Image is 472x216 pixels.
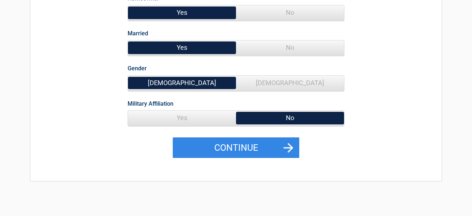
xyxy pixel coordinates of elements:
button: Continue [173,137,299,158]
span: Yes [128,111,236,125]
span: [DEMOGRAPHIC_DATA] [236,76,344,90]
label: Gender [128,63,147,73]
span: [DEMOGRAPHIC_DATA] [128,76,236,90]
span: Yes [128,5,236,20]
label: Married [128,28,148,38]
span: No [236,111,344,125]
span: No [236,5,344,20]
span: No [236,40,344,55]
span: Yes [128,40,236,55]
label: Military Affiliation [128,99,173,109]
